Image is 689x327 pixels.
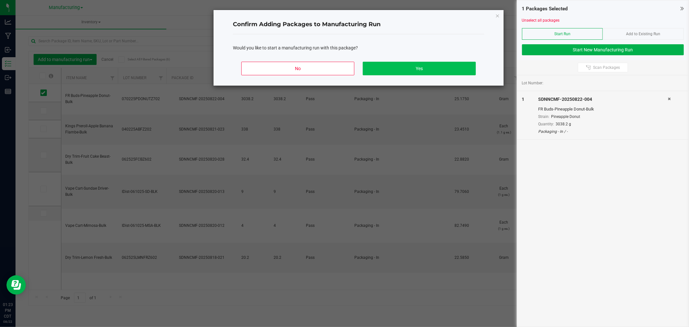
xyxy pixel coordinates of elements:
div: Would you like to start a manufacturing run with this package? [233,45,484,51]
button: Yes [363,62,476,75]
iframe: Resource center [6,275,26,295]
button: No [241,62,354,75]
button: Close [495,12,500,19]
h4: Confirm Adding Packages to Manufacturing Run [233,20,484,29]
